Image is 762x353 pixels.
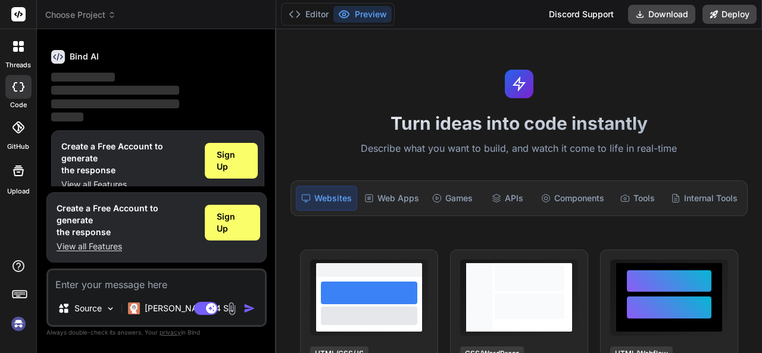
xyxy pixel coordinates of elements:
label: code [10,100,27,110]
button: Deploy [702,5,757,24]
button: Editor [284,6,333,23]
h1: Create a Free Account to generate the response [61,140,195,176]
span: Sign Up [217,149,246,173]
h1: Create a Free Account to generate the response [57,202,195,238]
img: attachment [225,302,239,315]
div: Websites [296,186,357,211]
div: Tools [611,186,664,211]
span: privacy [160,329,181,336]
span: ‌ [51,99,179,108]
p: Describe what you want to build, and watch it come to life in real-time [283,141,755,157]
label: threads [5,60,31,70]
span: ‌ [51,113,83,121]
span: Choose Project [45,9,116,21]
p: Always double-check its answers. Your in Bind [46,327,267,338]
span: ‌ [51,86,179,95]
div: Web Apps [360,186,424,211]
button: Download [628,5,695,24]
label: Upload [7,186,30,196]
img: signin [8,314,29,334]
p: Source [74,302,102,314]
span: ‌ [51,73,115,82]
div: Internal Tools [666,186,742,211]
p: View all Features [61,179,195,190]
h6: Bind AI [70,51,99,63]
div: Components [536,186,609,211]
label: GitHub [7,142,29,152]
p: View all Features [57,240,195,252]
div: Games [426,186,479,211]
img: Pick Models [105,304,115,314]
img: icon [243,302,255,314]
div: Discord Support [542,5,621,24]
div: APIs [481,186,533,211]
span: Sign Up [217,211,248,235]
img: Claude 4 Sonnet [128,302,140,314]
h1: Turn ideas into code instantly [283,113,755,134]
p: [PERSON_NAME] 4 S.. [145,302,233,314]
button: Preview [333,6,392,23]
